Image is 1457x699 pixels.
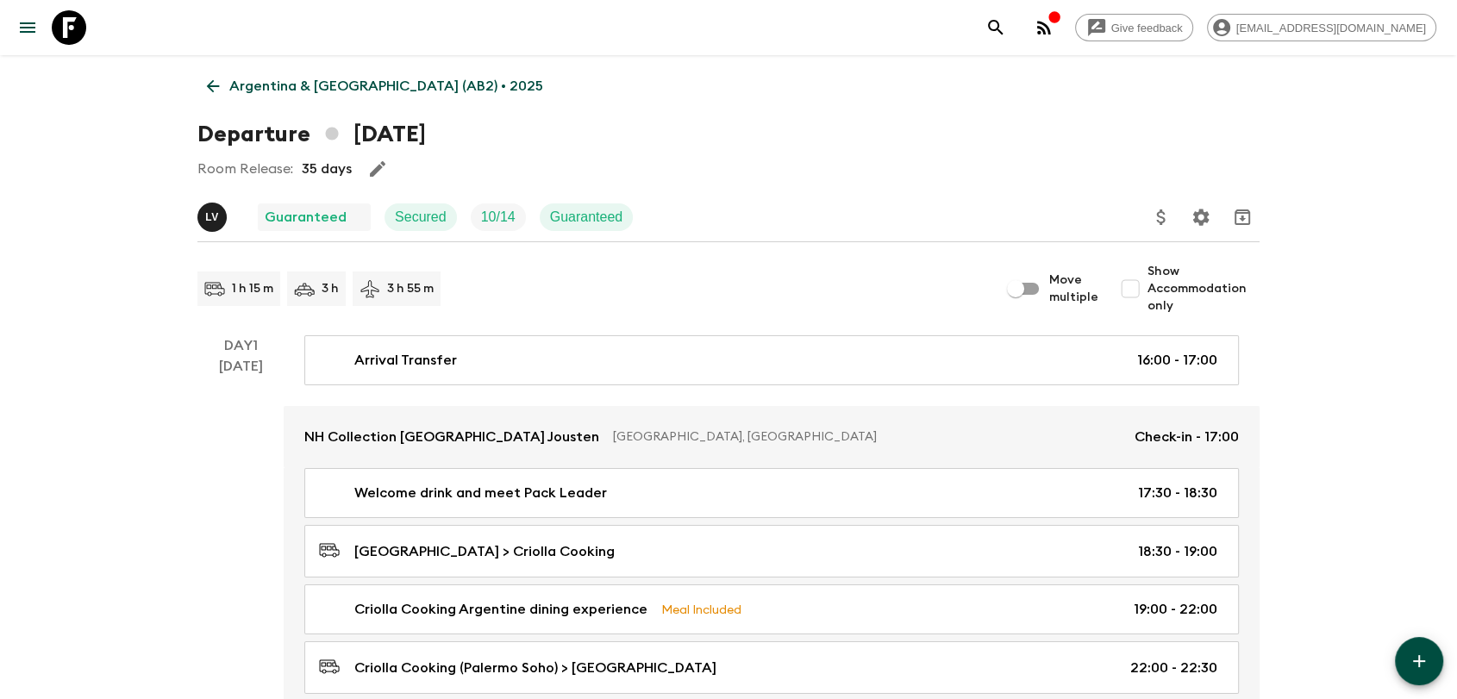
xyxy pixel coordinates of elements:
p: Day 1 [197,335,284,356]
div: Secured [385,203,457,231]
a: Arrival Transfer16:00 - 17:00 [304,335,1239,385]
p: L V [205,210,219,224]
p: Guaranteed [550,207,623,228]
button: Settings [1184,200,1218,234]
span: Give feedback [1102,22,1192,34]
p: Welcome drink and meet Pack Leader [354,483,607,503]
button: Update Price, Early Bird Discount and Costs [1144,200,1179,234]
p: Meal Included [661,600,741,619]
div: Trip Fill [471,203,526,231]
a: Criolla Cooking Argentine dining experienceMeal Included19:00 - 22:00 [304,584,1239,634]
p: NH Collection [GEOGRAPHIC_DATA] Jousten [304,427,599,447]
span: [EMAIL_ADDRESS][DOMAIN_NAME] [1227,22,1435,34]
p: Room Release: [197,159,293,179]
p: 16:00 - 17:00 [1137,350,1217,371]
p: [GEOGRAPHIC_DATA] > Criolla Cooking [354,541,615,562]
p: [GEOGRAPHIC_DATA], [GEOGRAPHIC_DATA] [613,428,1121,446]
p: 3 h 55 m [387,280,434,297]
a: NH Collection [GEOGRAPHIC_DATA] Jousten[GEOGRAPHIC_DATA], [GEOGRAPHIC_DATA]Check-in - 17:00 [284,406,1260,468]
p: 19:00 - 22:00 [1134,599,1217,620]
p: 35 days [302,159,352,179]
p: Criolla Cooking Argentine dining experience [354,599,647,620]
button: Archive (Completed, Cancelled or Unsynced Departures only) [1225,200,1260,234]
p: 22:00 - 22:30 [1130,658,1217,678]
a: [GEOGRAPHIC_DATA] > Criolla Cooking18:30 - 19:00 [304,525,1239,577]
p: Guaranteed [265,207,347,228]
a: Give feedback [1075,14,1193,41]
p: 1 h 15 m [232,280,273,297]
p: Criolla Cooking (Palermo Soho) > [GEOGRAPHIC_DATA] [354,658,716,678]
span: Show Accommodation only [1147,263,1260,315]
button: search adventures [979,10,1013,45]
a: Criolla Cooking (Palermo Soho) > [GEOGRAPHIC_DATA]22:00 - 22:30 [304,641,1239,694]
p: Secured [395,207,447,228]
button: menu [10,10,45,45]
a: Argentina & [GEOGRAPHIC_DATA] (AB2) • 2025 [197,69,553,103]
button: LV [197,203,230,232]
p: 10 / 14 [481,207,516,228]
h1: Departure [DATE] [197,117,426,152]
p: Check-in - 17:00 [1135,427,1239,447]
p: 18:30 - 19:00 [1138,541,1217,562]
div: [EMAIL_ADDRESS][DOMAIN_NAME] [1207,14,1436,41]
span: Move multiple [1049,271,1099,306]
a: Welcome drink and meet Pack Leader17:30 - 18:30 [304,468,1239,518]
p: Arrival Transfer [354,350,457,371]
p: 3 h [322,280,339,297]
p: Argentina & [GEOGRAPHIC_DATA] (AB2) • 2025 [229,76,543,97]
span: Lucas Valentim [197,208,230,222]
p: 17:30 - 18:30 [1138,483,1217,503]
